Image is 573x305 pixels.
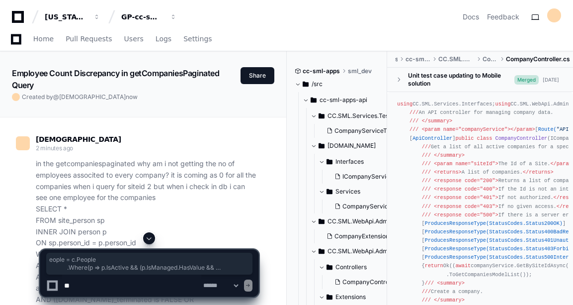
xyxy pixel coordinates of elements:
[397,101,412,107] span: using
[311,94,317,106] svg: Directory
[156,28,171,51] a: Logs
[408,72,514,88] div: Unit test case updating to Mobile solution
[342,203,400,210] span: CompanyService.cs
[303,78,309,90] svg: Directory
[124,28,144,51] a: Users
[33,28,54,51] a: Home
[327,112,396,120] span: CC.SML.Services.Tests/Services
[422,186,431,192] span: ///
[422,212,431,218] span: ///
[523,169,554,175] span: </returns>
[455,135,474,141] span: public
[422,126,511,132] span: <param name="companyService">
[434,152,465,158] span: </summary>
[66,36,112,42] span: Pull Requests
[434,161,498,167] span: <param name="siteId">
[323,124,398,138] button: CompanyServiceTests.cs
[311,108,396,124] button: CC.SML.Services.Tests/Services
[510,126,535,132] span: </param>
[33,36,54,42] span: Home
[319,154,404,170] button: Interfaces
[422,161,431,167] span: ///
[327,186,332,198] svg: Directory
[422,169,431,175] span: ///
[409,126,418,132] span: ///
[543,76,559,84] div: [DATE]
[434,212,498,218] span: <response code="500">
[303,67,340,75] span: cc-sml-apps
[422,169,554,175] span: A list of companies.
[434,195,498,201] span: <response code="401">
[66,28,112,51] a: Pull Requests
[422,203,431,209] span: ///
[434,178,498,184] span: <response code="200">
[59,93,126,101] span: [DEMOGRAPHIC_DATA]
[342,173,401,181] span: ICompanyService.cs
[303,92,388,108] button: cc-sml-apps-api
[53,93,59,101] span: @
[323,229,398,243] button: CompanyExtensionsTests.cs
[425,220,563,226] span: ProducesResponseType(StatusCodes.Status200OK)
[409,118,418,124] span: ///
[45,12,87,22] div: [US_STATE] Pacific
[183,36,212,42] span: Settings
[311,213,396,229] button: CC.SML.WebApi.Admin.Tests/Extensions
[36,144,73,152] span: 2 minutes ago
[319,140,325,152] svg: Directory
[495,101,510,107] span: using
[295,76,380,92] button: /src
[406,55,430,63] span: cc-sml-apps-api
[409,109,418,115] span: ///
[319,110,325,122] svg: Directory
[320,96,367,104] span: cc-sml-apps-api
[41,8,104,26] button: [US_STATE] Pacific
[335,188,360,196] span: Services
[557,126,572,132] span: "API"
[487,12,519,22] button: Feedback
[334,127,406,135] span: CompanyServiceTests.cs
[506,55,570,63] span: CompanyController.cs
[319,184,404,200] button: Services
[121,12,164,22] div: GP-cc-sml-apps
[412,135,452,141] span: ApiController
[422,118,453,124] span: </summary>
[422,195,431,201] span: ///
[312,80,323,88] span: /src
[422,152,431,158] span: ///
[156,36,171,42] span: Logs
[327,142,376,150] span: [DOMAIN_NAME]
[348,67,372,75] span: sml_dev
[311,138,396,154] button: [DOMAIN_NAME]
[434,203,498,209] span: <response code="403">
[495,135,548,141] span: CompanyController
[422,178,431,184] span: ///
[327,217,396,225] span: CC.SML.WebApi.Admin.Tests/Extensions
[434,186,498,192] span: <response code="400">
[330,170,401,184] button: ICompanyService.cs
[126,93,138,101] span: now
[319,215,325,227] svg: Directory
[12,68,220,90] app-text-character-animate: Employee Count Discrepancy in getCompaniesPaginated Query
[22,93,138,101] span: Created by
[49,256,249,272] span: eople = c.People .Where(p => p.IsActive && (p.IsManaged.HasValue && p.IsManaged.Value) && (!p.IsT...
[117,8,181,26] button: GP-cc-sml-apps
[514,75,539,85] span: Merged
[477,135,492,141] span: class
[335,158,364,166] span: Interfaces
[434,169,461,175] span: <returns>
[183,28,212,51] a: Settings
[241,67,274,84] button: Share
[327,156,332,168] svg: Directory
[463,12,479,22] a: Docs
[438,55,475,63] span: CC.SML.WebApi.Admin
[330,200,400,213] button: CompanyService.cs
[36,135,121,143] span: [DEMOGRAPHIC_DATA]
[124,36,144,42] span: Users
[483,55,498,63] span: Controllers
[422,144,431,150] span: ///
[409,109,554,115] span: An API controller for managing company data.
[395,55,397,63] span: src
